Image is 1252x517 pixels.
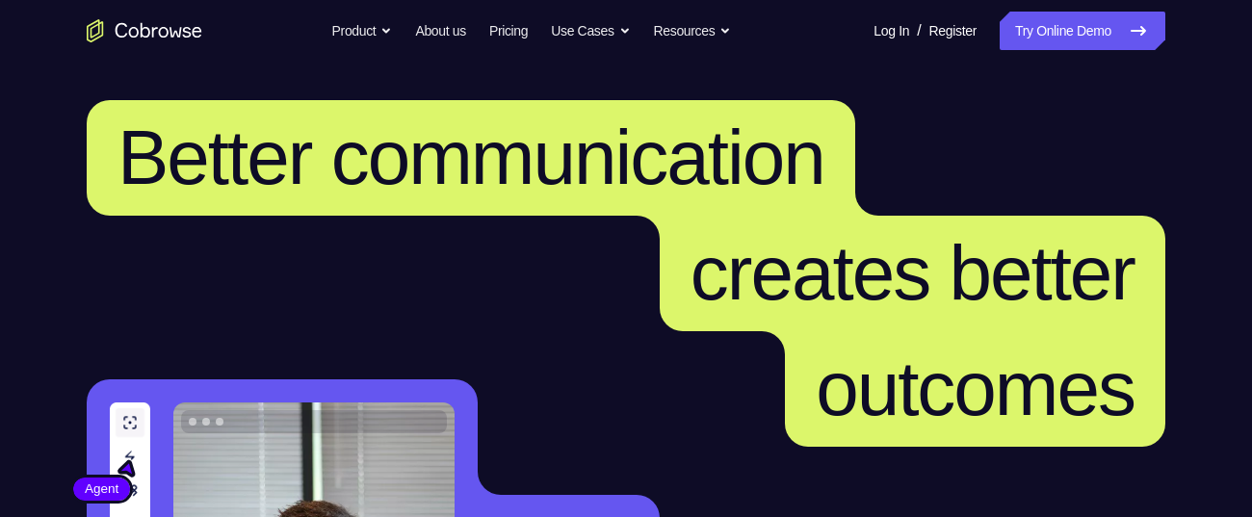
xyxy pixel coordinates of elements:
[73,479,130,499] span: Agent
[654,12,732,50] button: Resources
[87,19,202,42] a: Go to the home page
[929,12,977,50] a: Register
[816,346,1135,431] span: outcomes
[691,230,1135,316] span: creates better
[332,12,393,50] button: Product
[415,12,465,50] a: About us
[917,19,921,42] span: /
[874,12,909,50] a: Log In
[489,12,528,50] a: Pricing
[117,115,824,200] span: Better communication
[1000,12,1165,50] a: Try Online Demo
[551,12,630,50] button: Use Cases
